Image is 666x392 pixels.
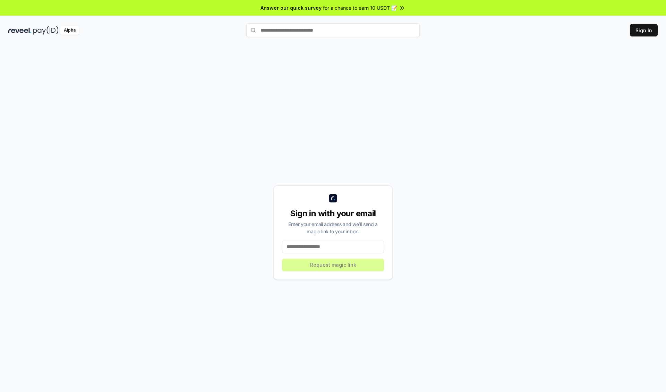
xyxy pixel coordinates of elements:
img: logo_small [329,194,337,202]
span: Answer our quick survey [261,4,322,11]
div: Sign in with your email [282,208,384,219]
img: reveel_dark [8,26,32,35]
div: Alpha [60,26,79,35]
img: pay_id [33,26,59,35]
span: for a chance to earn 10 USDT 📝 [323,4,397,11]
div: Enter your email address and we’ll send a magic link to your inbox. [282,220,384,235]
button: Sign In [630,24,658,36]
